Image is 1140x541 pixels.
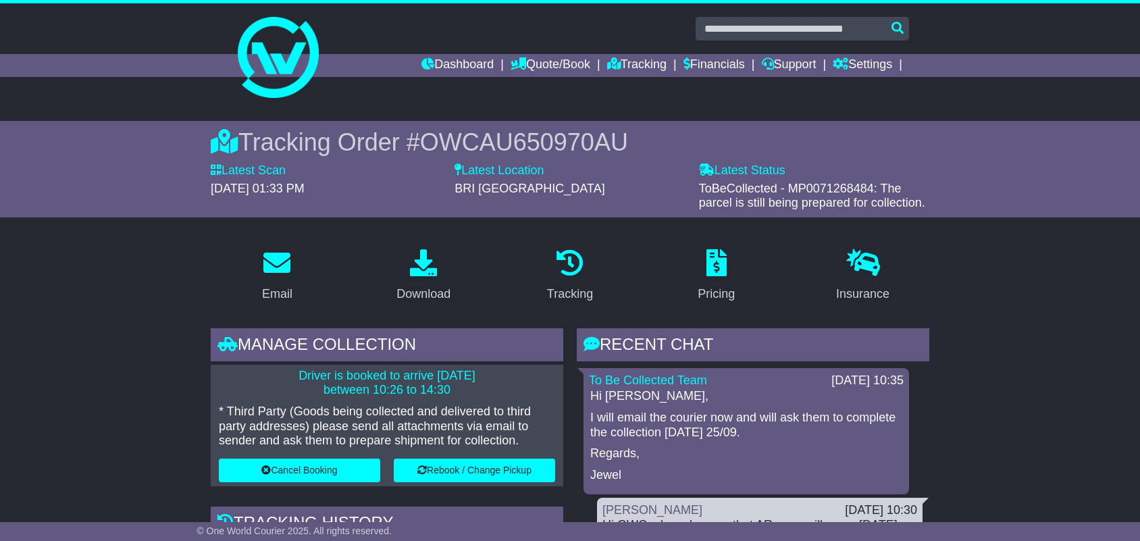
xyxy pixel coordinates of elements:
[219,369,555,398] p: Driver is booked to arrive [DATE] between 10:26 to 14:30
[219,459,380,482] button: Cancel Booking
[388,244,459,308] a: Download
[211,182,305,195] span: [DATE] 01:33 PM
[607,54,667,77] a: Tracking
[762,54,817,77] a: Support
[689,244,744,308] a: Pricing
[420,128,628,156] span: OWCAU650970AU
[699,182,925,210] span: ToBeCollected - MP0071268484: The parcel is still being prepared for collection.
[421,54,494,77] a: Dashboard
[394,459,555,482] button: Rebook / Change Pickup
[511,54,590,77] a: Quote/Book
[602,503,702,517] a: [PERSON_NAME]
[211,328,563,365] div: Manage collection
[590,389,902,404] p: Hi [PERSON_NAME],
[683,54,745,77] a: Financials
[698,285,735,303] div: Pricing
[699,163,785,178] label: Latest Status
[396,285,450,303] div: Download
[219,405,555,448] p: * Third Party (Goods being collected and delivered to third party addresses) please send all atta...
[211,163,286,178] label: Latest Scan
[455,182,604,195] span: BRI [GEOGRAPHIC_DATA]
[831,373,904,388] div: [DATE] 10:35
[590,411,902,440] p: I will email the courier now and will ask them to complete the collection [DATE] 25/09.
[590,446,902,461] p: Regards,
[589,373,707,387] a: To Be Collected Team
[547,285,593,303] div: Tracking
[197,525,392,536] span: © One World Courier 2025. All rights reserved.
[833,54,892,77] a: Settings
[262,285,292,303] div: Email
[577,328,929,365] div: RECENT CHAT
[253,244,301,308] a: Email
[836,285,889,303] div: Insurance
[590,468,902,483] p: Jewel
[455,163,544,178] label: Latest Location
[538,244,602,308] a: Tracking
[845,503,917,518] div: [DATE] 10:30
[211,128,929,157] div: Tracking Order #
[827,244,898,308] a: Insurance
